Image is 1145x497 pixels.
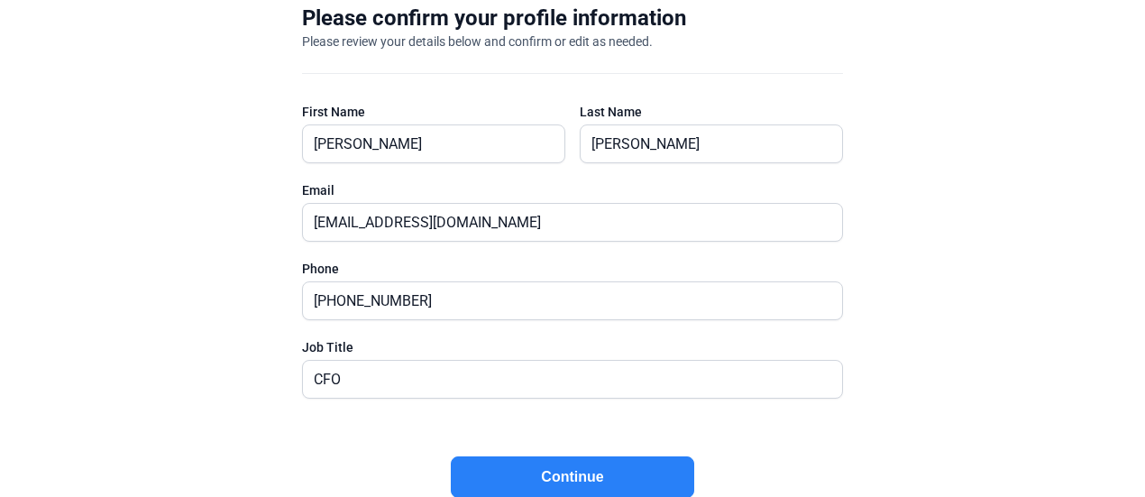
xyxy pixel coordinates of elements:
div: Last Name [580,103,843,121]
input: (XXX) XXX-XXXX [303,282,822,319]
div: Job Title [302,338,843,356]
div: Phone [302,260,843,278]
div: Email [302,181,843,199]
div: Please confirm your profile information [302,4,686,32]
div: Please review your details below and confirm or edit as needed. [302,32,653,51]
div: First Name [302,103,565,121]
